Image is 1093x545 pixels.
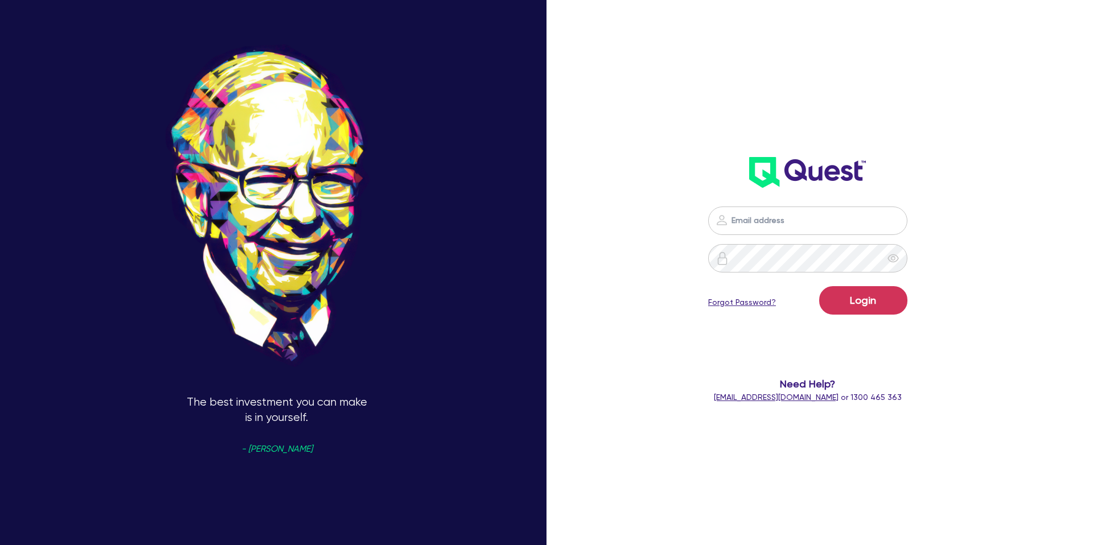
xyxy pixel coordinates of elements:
button: Login [819,286,907,315]
input: Email address [708,207,907,235]
span: eye [887,253,899,264]
img: icon-password [716,251,729,265]
img: icon-password [715,213,729,227]
span: - [PERSON_NAME] [241,445,313,453]
span: Need Help? [661,376,954,391]
a: [EMAIL_ADDRESS][DOMAIN_NAME] [714,393,839,402]
span: or 1300 465 363 [714,393,902,402]
a: Forgot Password? [708,296,776,308]
img: wH2k97JdezQIQAAAABJRU5ErkJggg== [749,157,866,188]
